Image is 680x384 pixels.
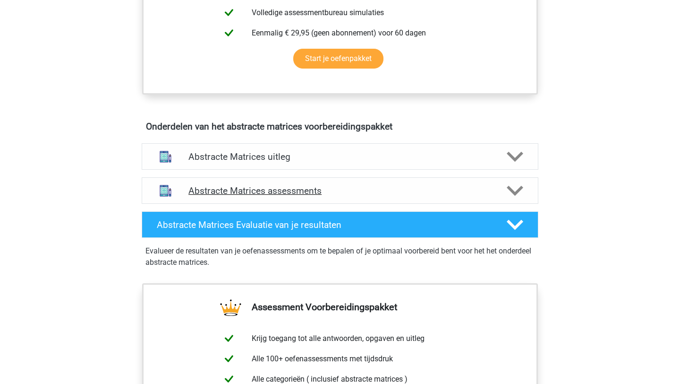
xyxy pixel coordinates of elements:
a: assessments Abstracte Matrices assessments [138,177,542,204]
h4: Abstracte Matrices uitleg [188,151,492,162]
img: abstracte matrices uitleg [153,145,178,169]
a: Start je oefenpakket [293,49,383,69]
a: uitleg Abstracte Matrices uitleg [138,143,542,170]
a: Abstracte Matrices Evaluatie van je resultaten [138,211,542,238]
h4: Abstracte Matrices Evaluatie van je resultaten [157,219,492,230]
p: Evalueer de resultaten van je oefenassessments om te bepalen of je optimaal voorbereid bent voor ... [145,245,535,268]
h4: Onderdelen van het abstracte matrices voorbereidingspakket [146,121,534,132]
h4: Abstracte Matrices assessments [188,185,492,196]
img: abstracte matrices assessments [153,179,178,203]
